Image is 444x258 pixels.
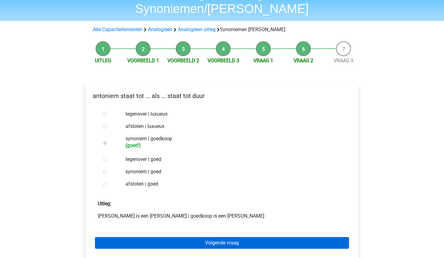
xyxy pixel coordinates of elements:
[334,58,353,63] a: Vraag 3
[95,237,349,249] a: Volgende vraag
[90,91,354,100] p: antoniem staat tot ... als ... staat tot duur
[208,58,239,63] a: Voorbeeld 3
[93,27,142,32] a: Alle Capaciteitentesten
[125,142,339,148] h6: (goed!)
[127,58,159,63] a: Voorbeeld 1
[90,26,354,33] div: Synoniemen [PERSON_NAME]
[167,58,199,63] a: Voorbeeld 2
[294,58,313,63] a: Vraag 2
[178,27,216,32] a: Analogieen uitleg
[125,168,339,175] label: synoniem | goed
[95,58,111,63] a: Uitleg
[125,156,339,163] label: tegenover | goed
[253,58,273,63] a: Vraag 1
[148,27,172,32] a: Analogieen
[125,135,339,148] label: synoniem | goedkoop
[98,212,346,220] p: [PERSON_NAME] is een [PERSON_NAME] | goedkoop is een [PERSON_NAME]
[125,110,339,118] label: tegenover | luxueus
[125,180,339,188] label: afstoten | goed
[125,123,339,130] label: afstoten | luxueus
[98,201,111,207] strong: Uitleg:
